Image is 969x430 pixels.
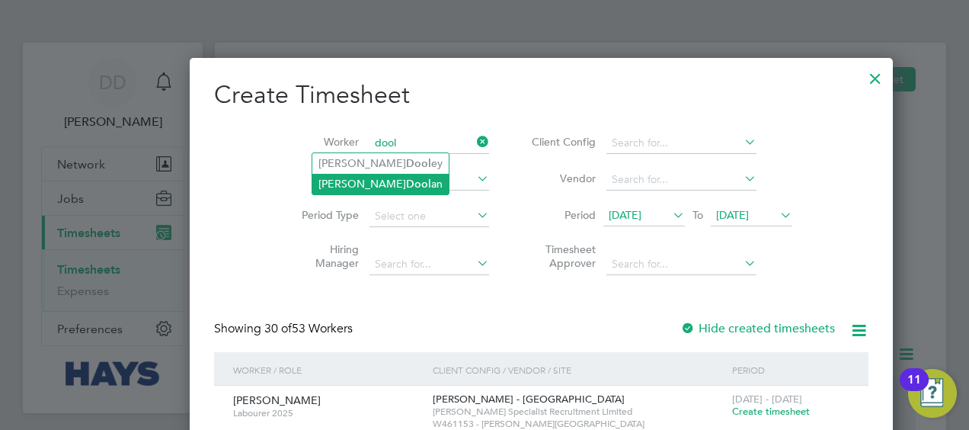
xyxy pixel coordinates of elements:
[214,79,868,111] h2: Create Timesheet
[606,254,756,275] input: Search for...
[688,205,708,225] span: To
[264,321,353,336] span: 53 Workers
[527,172,596,185] label: Vendor
[406,157,431,170] b: Dool
[433,418,724,430] span: W461153 - [PERSON_NAME][GEOGRAPHIC_DATA]
[527,242,596,270] label: Timesheet Approver
[433,406,724,418] span: [PERSON_NAME] Specialist Recruitment Limited
[290,172,359,185] label: Site
[229,352,429,387] div: Worker / Role
[406,178,431,191] b: Dool
[907,380,921,400] div: 11
[369,133,489,154] input: Search for...
[732,393,802,406] span: [DATE] - [DATE]
[609,208,641,222] span: [DATE]
[312,174,449,194] li: [PERSON_NAME] an
[433,393,625,406] span: [PERSON_NAME] - [GEOGRAPHIC_DATA]
[606,169,756,191] input: Search for...
[233,407,421,419] span: Labourer 2025
[527,208,596,222] label: Period
[264,321,292,336] span: 30 of
[716,208,749,222] span: [DATE]
[369,254,489,275] input: Search for...
[429,352,728,387] div: Client Config / Vendor / Site
[680,321,835,336] label: Hide created timesheets
[312,153,449,174] li: [PERSON_NAME] ey
[732,405,810,418] span: Create timesheet
[728,352,853,387] div: Period
[290,242,359,270] label: Hiring Manager
[606,133,756,154] input: Search for...
[527,135,596,149] label: Client Config
[908,369,957,418] button: Open Resource Center, 11 new notifications
[290,208,359,222] label: Period Type
[369,206,489,227] input: Select one
[290,135,359,149] label: Worker
[233,393,321,407] span: [PERSON_NAME]
[214,321,356,337] div: Showing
